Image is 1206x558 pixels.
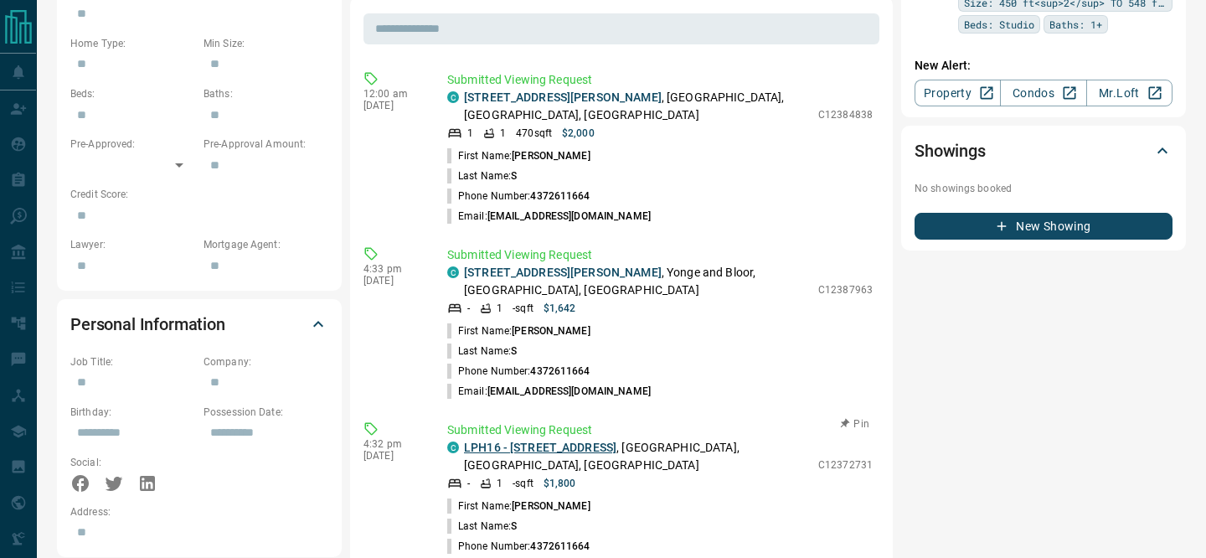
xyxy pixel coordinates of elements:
[447,246,873,264] p: Submitted Viewing Request
[447,189,590,204] p: Phone Number:
[447,384,651,399] p: Email:
[464,264,810,299] p: , Yonge and Bloor, [GEOGRAPHIC_DATA], [GEOGRAPHIC_DATA]
[513,476,533,491] p: - sqft
[818,107,873,122] p: C12384838
[487,385,651,397] span: [EMAIL_ADDRESS][DOMAIN_NAME]
[544,301,576,316] p: $1,642
[497,301,502,316] p: 1
[915,137,986,164] h2: Showings
[204,36,328,51] p: Min Size:
[512,500,590,512] span: [PERSON_NAME]
[1086,80,1172,106] a: Mr.Loft
[818,457,873,473] p: C12372731
[530,365,590,377] span: 4372611664
[204,137,328,152] p: Pre-Approval Amount:
[70,311,225,338] h2: Personal Information
[363,100,422,111] p: [DATE]
[204,86,328,101] p: Baths:
[363,88,422,100] p: 12:00 am
[447,344,517,359] p: Last Name:
[530,190,590,202] span: 4372611664
[512,325,590,337] span: [PERSON_NAME]
[511,345,517,357] span: S
[562,126,595,141] p: $2,000
[204,237,328,252] p: Mortgage Agent:
[497,476,502,491] p: 1
[915,57,1172,75] p: New Alert:
[70,504,328,519] p: Address:
[964,16,1034,33] span: Beds: Studio
[544,476,576,491] p: $1,800
[487,210,651,222] span: [EMAIL_ADDRESS][DOMAIN_NAME]
[70,354,195,369] p: Job Title:
[363,263,422,275] p: 4:33 pm
[447,168,517,183] p: Last Name:
[530,540,590,552] span: 4372611664
[363,438,422,450] p: 4:32 pm
[1000,80,1086,106] a: Condos
[447,421,873,439] p: Submitted Viewing Request
[363,275,422,287] p: [DATE]
[363,450,422,462] p: [DATE]
[467,476,470,491] p: -
[464,439,810,474] p: , [GEOGRAPHIC_DATA], [GEOGRAPHIC_DATA], [GEOGRAPHIC_DATA]
[447,71,873,89] p: Submitted Viewing Request
[447,539,590,554] p: Phone Number:
[464,89,810,124] p: , [GEOGRAPHIC_DATA], [GEOGRAPHIC_DATA], [GEOGRAPHIC_DATA]
[70,237,195,252] p: Lawyer:
[464,441,616,454] a: LPH16 - [STREET_ADDRESS]
[915,181,1172,196] p: No showings booked
[513,301,533,316] p: - sqft
[915,131,1172,171] div: Showings
[818,282,873,297] p: C12387963
[70,36,195,51] p: Home Type:
[447,209,651,224] p: Email:
[447,364,590,379] p: Phone Number:
[464,90,662,104] a: [STREET_ADDRESS][PERSON_NAME]
[70,405,195,420] p: Birthday:
[447,91,459,103] div: condos.ca
[70,187,328,202] p: Credit Score:
[70,137,195,152] p: Pre-Approved:
[447,266,459,278] div: condos.ca
[447,323,590,338] p: First Name:
[511,520,517,532] span: S
[512,150,590,162] span: [PERSON_NAME]
[500,126,506,141] p: 1
[447,499,590,514] p: First Name:
[447,148,590,163] p: First Name:
[915,213,1172,240] button: New Showing
[511,170,517,182] span: S
[831,416,879,431] button: Pin
[467,301,470,316] p: -
[70,86,195,101] p: Beds:
[447,442,459,453] div: condos.ca
[467,126,473,141] p: 1
[915,80,1001,106] a: Property
[204,354,328,369] p: Company:
[70,455,195,470] p: Social:
[464,266,662,279] a: [STREET_ADDRESS][PERSON_NAME]
[447,519,517,534] p: Last Name:
[204,405,328,420] p: Possession Date:
[516,126,552,141] p: 470 sqft
[1049,16,1102,33] span: Baths: 1+
[70,304,328,344] div: Personal Information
